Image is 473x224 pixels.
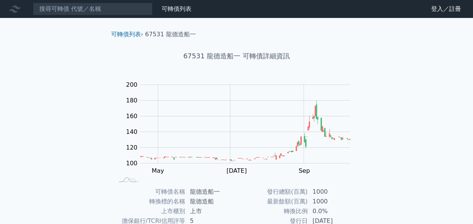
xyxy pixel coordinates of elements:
[185,206,237,216] td: 上市
[114,197,185,206] td: 轉換標的名稱
[33,3,153,15] input: 搜尋可轉債 代號／名稱
[114,187,185,197] td: 可轉債名稱
[185,187,237,197] td: 龍德造船一
[308,206,359,216] td: 0.0%
[105,51,368,61] h1: 67531 龍德造船一 可轉債詳細資訊
[152,167,164,174] tspan: May
[308,187,359,197] td: 1000
[227,167,247,174] tspan: [DATE]
[126,128,138,135] tspan: 140
[122,81,362,174] g: Chart
[126,160,138,167] tspan: 100
[126,113,138,120] tspan: 160
[145,30,196,39] li: 67531 龍德造船一
[308,197,359,206] td: 1000
[162,5,191,12] a: 可轉債列表
[126,97,138,104] tspan: 180
[111,31,141,38] a: 可轉債列表
[185,197,237,206] td: 龍德造船
[425,3,467,15] a: 登入／註冊
[111,30,143,39] li: ›
[237,187,308,197] td: 發行總額(百萬)
[237,206,308,216] td: 轉換比例
[299,167,310,174] tspan: Sep
[114,206,185,216] td: 上市櫃別
[126,144,138,151] tspan: 120
[126,81,138,88] tspan: 200
[237,197,308,206] td: 最新餘額(百萬)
